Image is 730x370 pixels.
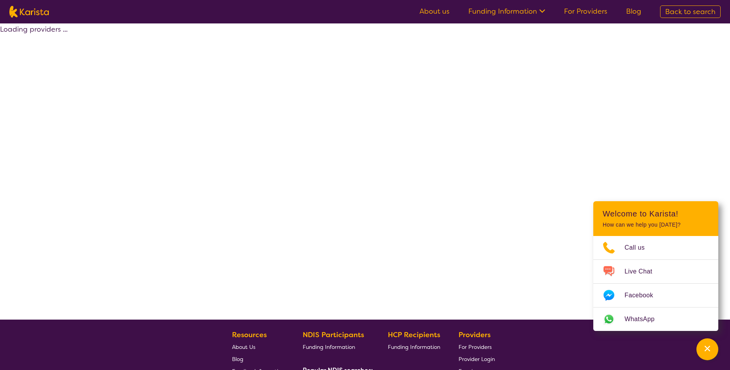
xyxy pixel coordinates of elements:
span: Provider Login [459,356,495,363]
a: Back to search [660,5,721,18]
a: Blog [626,7,641,16]
div: Channel Menu [593,201,718,331]
a: For Providers [459,341,495,353]
b: Resources [232,330,267,340]
img: Karista logo [9,6,49,18]
b: Providers [459,330,491,340]
p: How can we help you [DATE]? [603,222,709,228]
b: HCP Recipients [388,330,440,340]
a: About us [419,7,450,16]
span: Live Chat [625,266,662,277]
ul: Choose channel [593,236,718,331]
span: Funding Information [303,343,355,350]
a: Funding Information [388,341,440,353]
h2: Welcome to Karista! [603,209,709,218]
a: About Us [232,341,284,353]
span: Blog [232,356,243,363]
span: Funding Information [388,343,440,350]
span: Back to search [665,7,716,16]
span: WhatsApp [625,313,664,325]
span: Facebook [625,290,662,301]
a: Web link opens in a new tab. [593,307,718,331]
a: Funding Information [468,7,545,16]
button: Channel Menu [696,338,718,360]
span: About Us [232,343,255,350]
span: Call us [625,242,654,254]
a: Provider Login [459,353,495,365]
a: Blog [232,353,284,365]
b: NDIS Participants [303,330,364,340]
a: Funding Information [303,341,370,353]
a: For Providers [564,7,607,16]
span: For Providers [459,343,492,350]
